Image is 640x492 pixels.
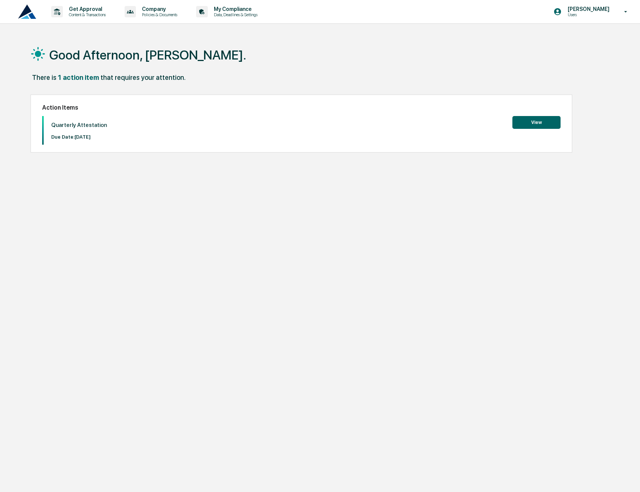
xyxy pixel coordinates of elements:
[136,6,181,12] p: Company
[562,6,613,12] p: [PERSON_NAME]
[49,47,246,63] h1: Good Afternoon, [PERSON_NAME].
[51,134,107,140] p: Due Date: [DATE]
[101,73,186,81] div: that requires your attention.
[512,116,561,129] button: View
[208,12,261,17] p: Data, Deadlines & Settings
[208,6,261,12] p: My Compliance
[63,6,110,12] p: Get Approval
[32,73,56,81] div: There is
[18,5,36,19] img: logo
[42,104,561,111] h2: Action Items
[512,118,561,125] a: View
[562,12,613,17] p: Users
[51,122,107,128] p: Quarterly Attestation
[58,73,99,81] div: 1 action item
[136,12,181,17] p: Policies & Documents
[63,12,110,17] p: Content & Transactions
